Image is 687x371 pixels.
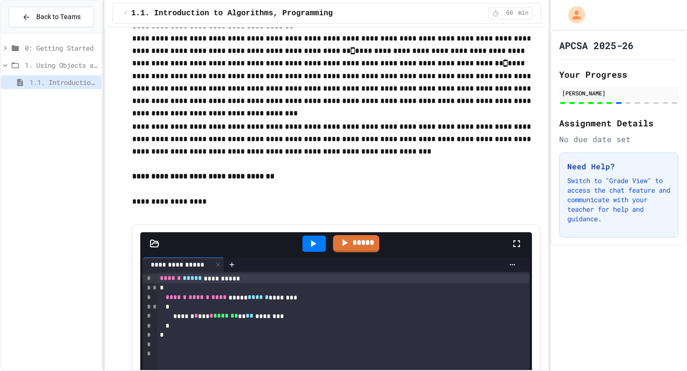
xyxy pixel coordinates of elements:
[36,12,81,22] span: Back to Teams
[9,7,94,27] button: Back to Teams
[558,4,588,26] div: My Account
[518,10,529,17] span: min
[131,8,402,19] span: 1.1. Introduction to Algorithms, Programming, and Compilers
[567,161,670,172] h3: Need Help?
[30,77,98,87] span: 1.1. Introduction to Algorithms, Programming, and Compilers
[559,39,634,52] h1: APCSA 2025-26
[124,10,127,17] span: /
[562,89,676,97] div: [PERSON_NAME]
[25,43,98,53] span: 0: Getting Started
[559,116,678,130] h2: Assignment Details
[559,68,678,81] h2: Your Progress
[502,10,517,17] span: 60
[25,60,98,70] span: 1. Using Objects and Methods
[559,134,678,145] div: No due date set
[567,176,670,224] p: Switch to "Grade View" to access the chat feature and communicate with your teacher for help and ...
